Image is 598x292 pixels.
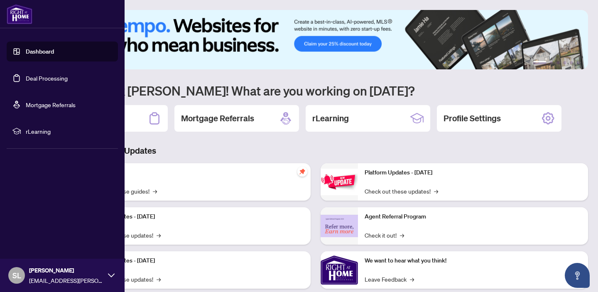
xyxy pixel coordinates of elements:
[565,263,590,288] button: Open asap
[321,215,358,238] img: Agent Referral Program
[321,169,358,195] img: Platform Updates - June 23, 2025
[434,186,438,196] span: →
[297,167,307,177] span: pushpin
[365,256,581,265] p: We want to hear what you think!
[26,101,76,108] a: Mortgage Referrals
[87,168,304,177] p: Self-Help
[26,127,112,136] span: rLearning
[87,212,304,221] p: Platform Updates - [DATE]
[321,251,358,289] img: We want to hear what you think!
[576,61,580,64] button: 6
[365,168,581,177] p: Platform Updates - [DATE]
[26,74,68,82] a: Deal Processing
[365,275,414,284] a: Leave Feedback→
[181,113,254,124] h2: Mortgage Referrals
[7,4,32,24] img: logo
[43,83,588,98] h1: Welcome back [PERSON_NAME]! What are you working on [DATE]?
[410,275,414,284] span: →
[550,61,553,64] button: 2
[157,275,161,284] span: →
[365,212,581,221] p: Agent Referral Program
[365,186,438,196] a: Check out these updates!→
[29,266,104,275] span: [PERSON_NAME]
[43,145,588,157] h3: Brokerage & Industry Updates
[400,231,404,240] span: →
[12,270,21,281] span: SL
[26,48,54,55] a: Dashboard
[444,113,501,124] h2: Profile Settings
[312,113,349,124] h2: rLearning
[533,61,547,64] button: 1
[153,186,157,196] span: →
[365,231,404,240] a: Check it out!→
[570,61,573,64] button: 5
[43,10,588,69] img: Slide 0
[87,256,304,265] p: Platform Updates - [DATE]
[563,61,566,64] button: 4
[157,231,161,240] span: →
[556,61,560,64] button: 3
[29,276,104,285] span: [EMAIL_ADDRESS][PERSON_NAME][DOMAIN_NAME]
